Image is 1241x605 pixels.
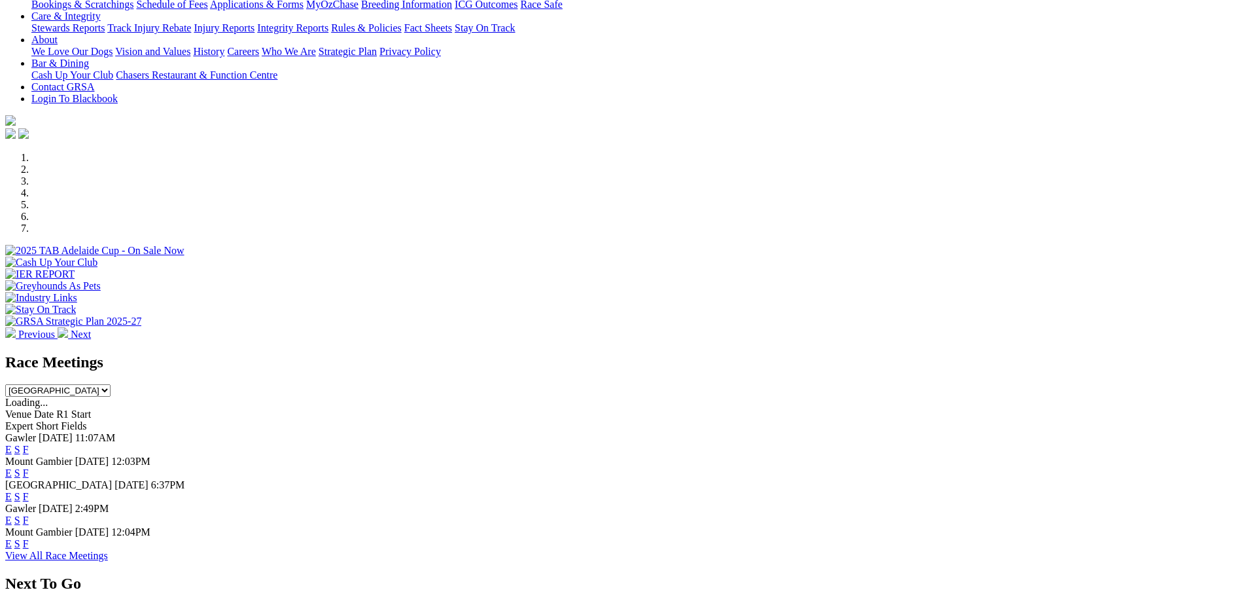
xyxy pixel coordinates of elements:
a: E [5,538,12,549]
img: twitter.svg [18,128,29,139]
span: Next [71,329,91,340]
a: Privacy Policy [379,46,441,57]
a: Who We Are [262,46,316,57]
h2: Race Meetings [5,354,1236,371]
a: S [14,444,20,455]
a: View All Race Meetings [5,550,108,561]
a: Careers [227,46,259,57]
a: S [14,538,20,549]
a: Stay On Track [455,22,515,33]
span: [DATE] [39,432,73,443]
a: E [5,444,12,455]
span: Gawler [5,432,36,443]
a: F [23,491,29,502]
span: Mount Gambier [5,526,73,538]
span: Fields [61,420,86,431]
span: R1 Start [56,409,91,420]
a: Track Injury Rebate [107,22,191,33]
img: Industry Links [5,292,77,304]
a: F [23,467,29,479]
span: 12:04PM [111,526,150,538]
div: Bar & Dining [31,69,1236,81]
div: Care & Integrity [31,22,1236,34]
a: S [14,491,20,502]
span: [DATE] [114,479,149,490]
span: 2:49PM [75,503,109,514]
a: F [23,538,29,549]
div: About [31,46,1236,58]
img: chevron-left-pager-white.svg [5,327,16,338]
a: Cash Up Your Club [31,69,113,81]
a: Chasers Restaurant & Function Centre [116,69,277,81]
img: Cash Up Your Club [5,257,97,268]
a: Bar & Dining [31,58,89,69]
img: chevron-right-pager-white.svg [58,327,68,338]
span: 11:07AM [75,432,116,443]
span: 12:03PM [111,456,150,467]
a: Strategic Plan [319,46,377,57]
img: Stay On Track [5,304,76,316]
span: Gawler [5,503,36,514]
img: facebook.svg [5,128,16,139]
span: Loading... [5,397,48,408]
a: History [193,46,224,57]
span: [DATE] [39,503,73,514]
a: E [5,491,12,502]
img: GRSA Strategic Plan 2025-27 [5,316,141,327]
h2: Next To Go [5,575,1236,593]
a: Login To Blackbook [31,93,118,104]
a: F [23,444,29,455]
a: F [23,515,29,526]
a: E [5,467,12,479]
a: Injury Reports [194,22,254,33]
img: logo-grsa-white.png [5,115,16,126]
a: Rules & Policies [331,22,402,33]
a: Vision and Values [115,46,190,57]
span: [DATE] [75,456,109,467]
span: 6:37PM [151,479,185,490]
a: Next [58,329,91,340]
img: Greyhounds As Pets [5,280,101,292]
span: Short [36,420,59,431]
span: [DATE] [75,526,109,538]
a: Integrity Reports [257,22,328,33]
a: Previous [5,329,58,340]
span: Expert [5,420,33,431]
a: S [14,515,20,526]
span: Venue [5,409,31,420]
a: Care & Integrity [31,10,101,22]
span: Mount Gambier [5,456,73,467]
a: Stewards Reports [31,22,105,33]
a: Contact GRSA [31,81,94,92]
span: Date [34,409,54,420]
a: About [31,34,58,45]
a: S [14,467,20,479]
img: 2025 TAB Adelaide Cup - On Sale Now [5,245,184,257]
a: We Love Our Dogs [31,46,113,57]
span: [GEOGRAPHIC_DATA] [5,479,112,490]
a: E [5,515,12,526]
span: Previous [18,329,55,340]
a: Fact Sheets [404,22,452,33]
img: IER REPORT [5,268,75,280]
